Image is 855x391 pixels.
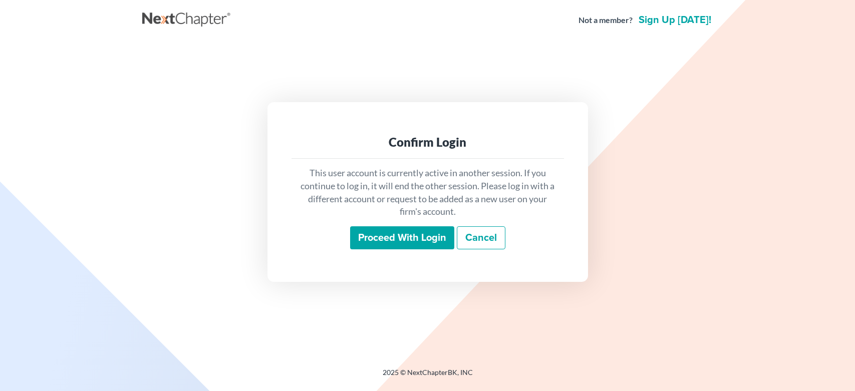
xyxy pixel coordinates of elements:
div: Confirm Login [300,134,556,150]
input: Proceed with login [350,226,454,249]
a: Sign up [DATE]! [637,15,713,25]
a: Cancel [457,226,505,249]
p: This user account is currently active in another session. If you continue to log in, it will end ... [300,167,556,218]
strong: Not a member? [579,15,633,26]
div: 2025 © NextChapterBK, INC [142,367,713,385]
